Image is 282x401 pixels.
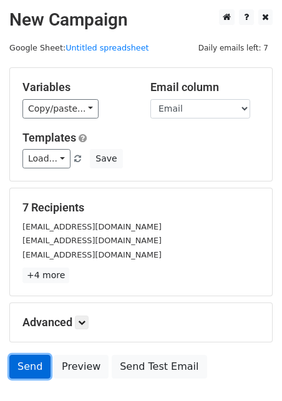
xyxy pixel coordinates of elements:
[9,9,273,31] h2: New Campaign
[22,316,260,329] h5: Advanced
[194,41,273,55] span: Daily emails left: 7
[220,341,282,401] iframe: Chat Widget
[194,43,273,52] a: Daily emails left: 7
[22,236,162,245] small: [EMAIL_ADDRESS][DOMAIN_NAME]
[9,355,51,379] a: Send
[22,268,69,283] a: +4 more
[9,43,149,52] small: Google Sheet:
[22,99,99,118] a: Copy/paste...
[22,250,162,259] small: [EMAIL_ADDRESS][DOMAIN_NAME]
[90,149,122,168] button: Save
[112,355,207,379] a: Send Test Email
[22,222,162,231] small: [EMAIL_ADDRESS][DOMAIN_NAME]
[22,201,260,215] h5: 7 Recipients
[54,355,109,379] a: Preview
[22,80,132,94] h5: Variables
[150,80,260,94] h5: Email column
[66,43,148,52] a: Untitled spreadsheet
[22,131,76,144] a: Templates
[22,149,70,168] a: Load...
